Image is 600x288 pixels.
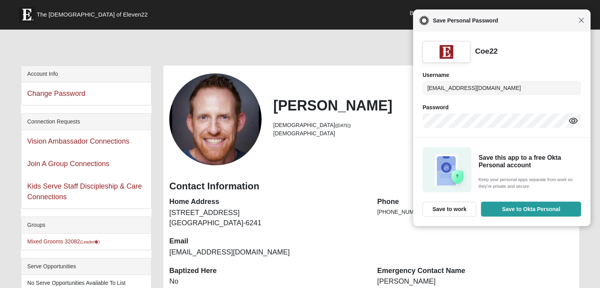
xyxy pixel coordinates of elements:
[19,7,35,22] img: Eleven22 logo
[80,239,100,244] small: (Leader )
[422,202,476,217] button: Save to work
[479,176,579,190] span: Keep your personal apps separate from work so they're private and secure.
[21,217,151,234] div: Groups
[27,137,129,145] a: Vision Ambassador Connections
[169,247,365,258] dd: [EMAIL_ADDRESS][DOMAIN_NAME]
[377,197,573,207] dt: Phone
[404,3,485,23] a: Back to [DOMAIN_NAME]
[377,277,573,287] dd: [PERSON_NAME]
[169,181,573,192] h3: Contact Information
[27,160,109,168] a: Join A Group Connections
[273,97,573,114] h2: [PERSON_NAME]
[21,114,151,130] div: Connection Requests
[429,16,578,25] span: Save Personal Password
[475,47,498,56] div: Coe22
[485,4,567,24] a: Hello [PERSON_NAME]
[169,208,365,228] dd: [STREET_ADDRESS] [GEOGRAPHIC_DATA]-6241
[169,197,365,207] dt: Home Address
[169,266,365,276] dt: Baptized Here
[15,3,173,22] a: The [DEMOGRAPHIC_DATA] of Eleven22
[335,123,351,128] small: ([DATE])
[169,277,365,287] dd: No
[169,236,365,247] dt: Email
[422,72,581,79] h6: Username
[273,121,573,129] li: [DEMOGRAPHIC_DATA]
[481,202,581,217] button: Save to Okta Personal
[27,182,142,201] a: Kids Serve Staff Discipleship & Care Connections
[273,129,573,138] li: [DEMOGRAPHIC_DATA]
[21,66,151,82] div: Account Info
[21,258,151,275] div: Serve Opportunities
[439,45,453,59] img: 91yNAAAAAGSURBVAMAs71PDuR6mZQAAAAASUVORK5CYII=
[169,73,261,165] a: View Fullsize Photo
[578,17,584,23] span: Close
[422,104,581,111] h6: Password
[377,208,573,216] li: [PHONE_NUMBER]
[479,154,579,169] h5: Save this app to a free Okta Personal account
[27,238,100,245] a: Mixed Grooms 32082(Leader)
[37,11,148,19] span: The [DEMOGRAPHIC_DATA] of Eleven22
[377,266,573,276] dt: Emergency Contact Name
[27,90,85,97] a: Change Password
